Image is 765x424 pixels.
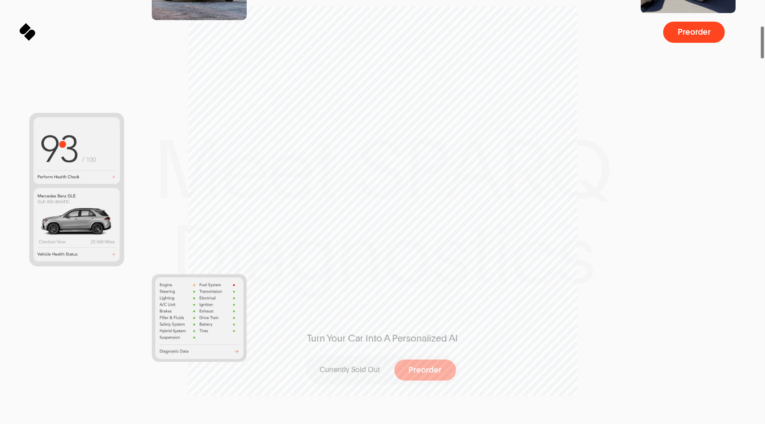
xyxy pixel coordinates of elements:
[641,193,736,336] img: Interior product shot of SPARQ Diagnostics with Packaging
[518,151,613,245] img: Vehicle Health Status
[307,332,458,345] span: Turn Your Car Into A Personalized AI
[409,366,442,374] span: Preorder
[394,360,456,381] button: Preorder
[290,332,475,345] span: Turn Your Car Into A Personalized AI
[29,113,124,267] img: Homescreen of SPARQ App. Consist of Vehilce Health Score and Overview of the Users Vehicle
[678,28,711,36] span: Preorder
[663,22,725,43] button: Preorder a SPARQ Diagnostics Device
[152,274,247,362] img: System Health Status of Cars in the SPARQ App
[320,365,380,375] p: Currently Sold Out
